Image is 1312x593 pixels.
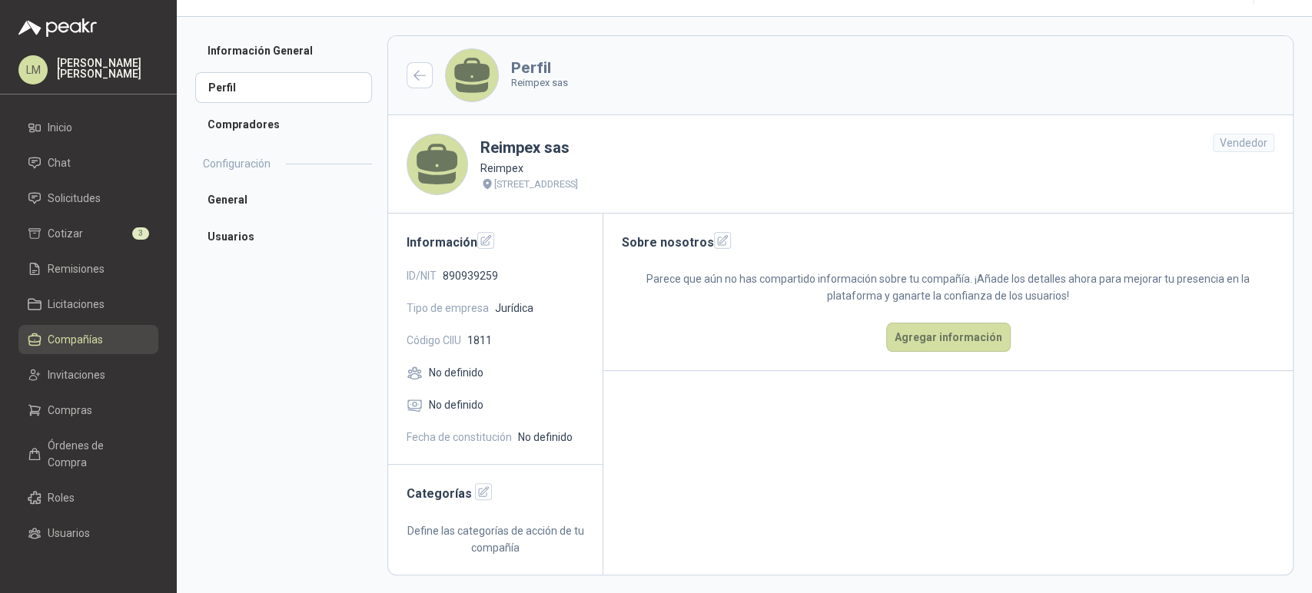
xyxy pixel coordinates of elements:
a: Remisiones [18,254,158,283]
span: Invitaciones [48,366,105,383]
span: 1811 [467,332,492,349]
span: No definido [429,364,483,381]
span: No definido [429,396,483,413]
a: Chat [18,148,158,177]
span: Fecha de constitución [407,429,512,446]
a: Invitaciones [18,360,158,389]
img: Logo peakr [18,18,97,37]
p: Parece que aún no has compartido información sobre tu compañía. ¡Añade los detalles ahora para me... [622,270,1274,304]
span: Tipo de empresa [407,300,489,316]
a: Perfil [195,72,372,103]
div: Vendedor [1213,134,1274,152]
a: Compradores [195,109,372,140]
a: Licitaciones [18,290,158,319]
a: Compras [18,396,158,425]
a: Órdenes de Compra [18,431,158,477]
a: Compañías [18,325,158,354]
a: Roles [18,483,158,512]
p: Define las categorías de acción de tu compañía [407,522,584,556]
span: ID/NIT [407,267,437,284]
h1: Reimpex sas [480,136,578,160]
a: General [195,184,372,215]
a: Información General [195,35,372,66]
a: Usuarios [195,221,372,252]
span: Usuarios [48,525,90,542]
span: Licitaciones [48,296,105,313]
span: Compañías [48,331,103,348]
h2: Sobre nosotros [622,232,1274,252]
a: Inicio [18,113,158,142]
span: Roles [48,489,75,506]
p: Reimpex sas [511,75,568,91]
p: [STREET_ADDRESS] [494,177,578,192]
span: Órdenes de Compra [48,437,144,471]
span: Remisiones [48,260,105,277]
span: Cotizar [48,225,83,242]
h2: Información [407,232,584,252]
a: Cotizar3 [18,219,158,248]
a: Categorías [18,554,158,583]
h2: Categorías [407,483,584,503]
span: Jurídica [495,300,533,316]
span: Solicitudes [48,190,101,207]
p: [PERSON_NAME] [PERSON_NAME] [57,58,158,79]
span: Compras [48,402,92,419]
button: Agregar información [886,323,1011,352]
span: 3 [132,227,149,240]
a: Usuarios [18,518,158,548]
span: Código CIIU [407,332,461,349]
span: Inicio [48,119,72,136]
span: No definido [518,429,573,446]
h2: Configuración [203,155,271,172]
h3: Perfil [511,60,568,75]
p: Reimpex [480,160,578,177]
span: 890939259 [443,267,498,284]
span: Chat [48,154,71,171]
a: Solicitudes [18,184,158,213]
div: LM [18,55,48,84]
